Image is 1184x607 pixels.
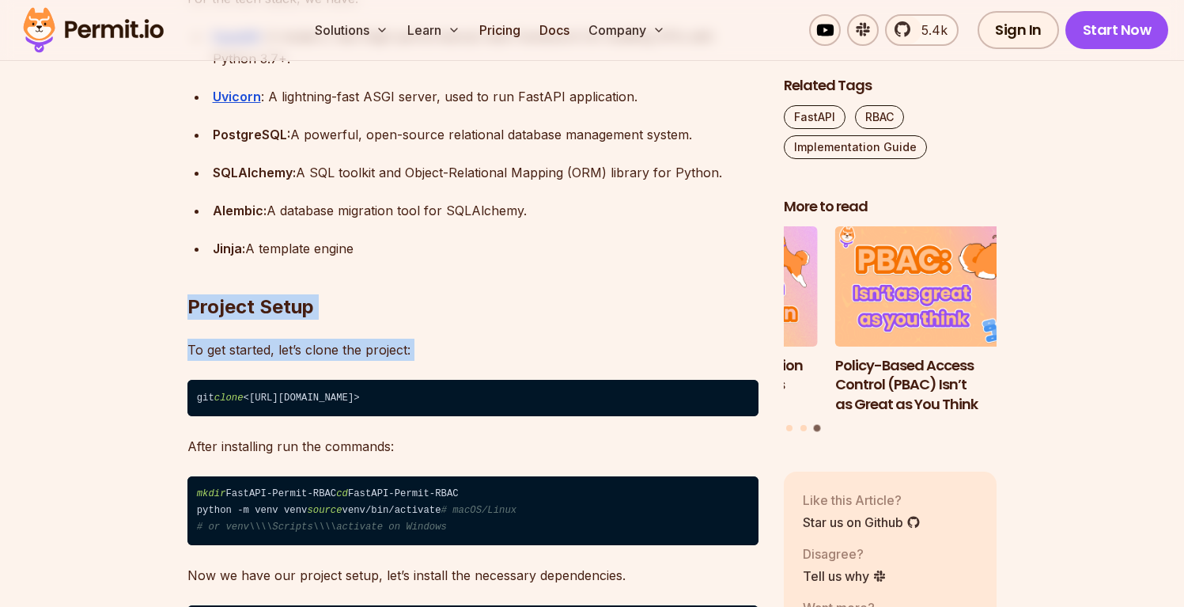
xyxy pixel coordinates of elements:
[803,544,887,563] p: Disagree?
[978,11,1059,49] a: Sign In
[912,21,948,40] span: 5.4k
[213,161,758,184] div: A SQL toolkit and Object-Relational Mapping (ORM) library for Python.
[213,85,758,108] div: : A lightning-fast ASGI server, used to run FastAPI application.
[1065,11,1169,49] a: Start Now
[803,490,921,509] p: Like this Article?
[336,488,348,499] span: cd
[187,339,758,361] p: To get started, let’s clone the project:
[803,512,921,531] a: Star us on Github
[835,355,1049,414] h3: Policy-Based Access Control (PBAC) Isn’t as Great as You Think
[784,135,927,159] a: Implementation Guide
[187,231,758,320] h2: Project Setup
[213,237,758,260] div: A template engine
[187,435,758,457] p: After installing run the commands:
[803,566,887,585] a: Tell us why
[885,14,959,46] a: 5.4k
[604,226,818,415] li: 2 of 3
[213,199,758,222] div: A database migration tool for SQLAlchemy.
[441,505,517,516] span: # macOS/Linux
[604,355,818,395] h3: Implementing Authentication and Authorization in Next.js
[835,226,1049,415] li: 3 of 3
[308,14,395,46] button: Solutions
[835,226,1049,347] img: Policy-Based Access Control (PBAC) Isn’t as Great as You Think
[604,226,818,415] a: Implementing Authentication and Authorization in Next.jsImplementing Authentication and Authoriza...
[213,123,758,146] div: A powerful, open-source relational database management system.
[213,89,261,104] a: Uvicorn
[16,3,171,57] img: Permit logo
[214,393,244,404] span: clone
[401,14,467,46] button: Learn
[187,564,758,586] p: Now we have our project setup, let’s install the necessary dependencies.
[213,241,245,256] strong: Jinja:
[784,76,997,96] h2: Related Tags
[855,105,904,129] a: RBAC
[814,424,821,431] button: Go to slide 3
[604,226,818,347] img: Implementing Authentication and Authorization in Next.js
[307,505,342,516] span: source
[187,476,758,546] code: FastAPI-Permit-RBAC FastAPI-Permit-RBAC python -m venv venv venv/bin/activate
[213,127,290,142] strong: PostgreSQL:
[582,14,671,46] button: Company
[784,197,997,217] h2: More to read
[197,488,226,499] span: mkdir
[473,14,527,46] a: Pricing
[533,14,576,46] a: Docs
[197,522,447,533] span: # or venv\\\\Scripts\\\\activate on Windows
[800,424,807,431] button: Go to slide 2
[213,203,267,218] strong: Alembic:
[786,424,792,431] button: Go to slide 1
[187,380,758,416] code: git <[URL][DOMAIN_NAME]>
[784,226,997,434] div: Posts
[213,165,296,180] strong: SQLAlchemy:
[784,105,845,129] a: FastAPI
